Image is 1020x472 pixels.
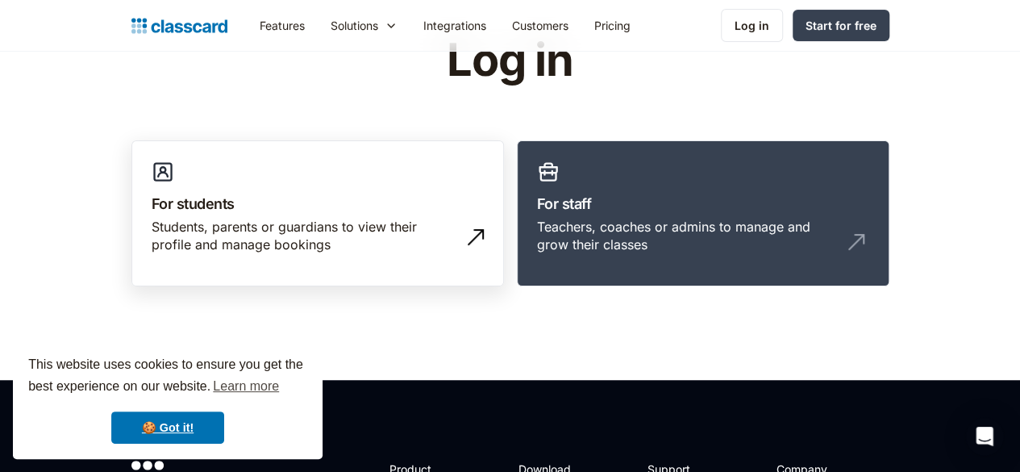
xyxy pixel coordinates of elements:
a: For staffTeachers, coaches or admins to manage and grow their classes [517,140,889,287]
a: Customers [499,7,581,44]
h3: For staff [537,193,869,215]
div: Solutions [318,7,410,44]
div: Solutions [331,17,378,34]
div: cookieconsent [13,340,323,459]
h3: For students [152,193,484,215]
a: Features [247,7,318,44]
a: learn more about cookies [210,374,281,399]
div: Start for free [806,17,876,34]
span: This website uses cookies to ensure you get the best experience on our website. [28,355,307,399]
h1: Log in [254,36,766,86]
a: Pricing [581,7,643,44]
a: dismiss cookie message [111,411,224,444]
a: For studentsStudents, parents or guardians to view their profile and manage bookings [131,140,504,287]
div: Teachers, coaches or admins to manage and grow their classes [537,218,837,254]
a: Integrations [410,7,499,44]
a: Start for free [793,10,889,41]
div: Students, parents or guardians to view their profile and manage bookings [152,218,452,254]
a: Logo [131,15,227,37]
div: Log in [735,17,769,34]
a: Log in [721,9,783,42]
div: Open Intercom Messenger [965,417,1004,456]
